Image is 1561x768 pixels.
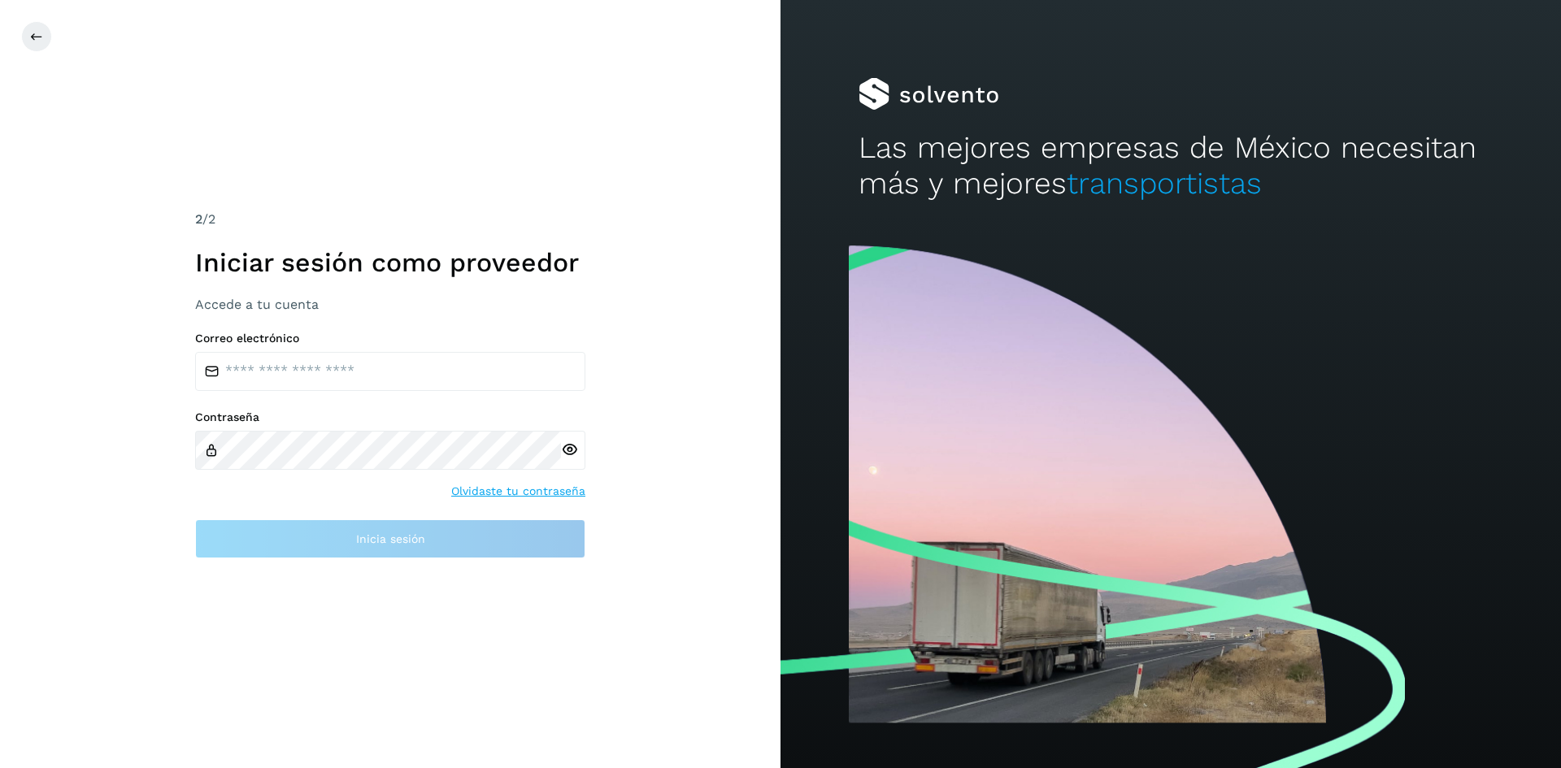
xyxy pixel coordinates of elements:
[1067,166,1262,201] span: transportistas
[451,483,585,500] a: Olvidaste tu contraseña
[195,210,585,229] div: /2
[195,297,585,312] h3: Accede a tu cuenta
[195,211,202,227] span: 2
[859,130,1483,202] h2: Las mejores empresas de México necesitan más y mejores
[195,519,585,558] button: Inicia sesión
[195,410,585,424] label: Contraseña
[195,332,585,345] label: Correo electrónico
[356,533,425,545] span: Inicia sesión
[195,247,585,278] h1: Iniciar sesión como proveedor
